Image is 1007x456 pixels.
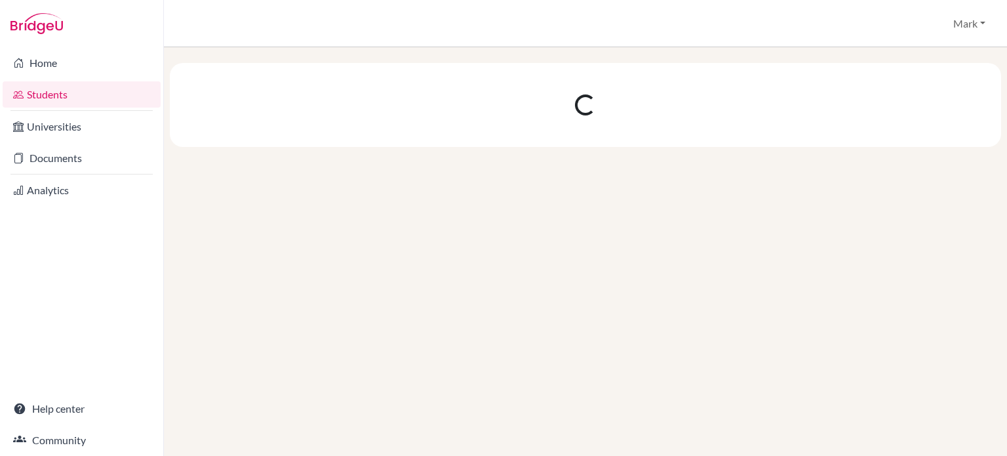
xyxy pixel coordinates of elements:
a: Community [3,427,161,453]
img: Bridge-U [10,13,63,34]
a: Students [3,81,161,108]
a: Home [3,50,161,76]
a: Documents [3,145,161,171]
button: Mark [947,11,991,36]
a: Help center [3,396,161,422]
a: Analytics [3,177,161,203]
a: Universities [3,114,161,140]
